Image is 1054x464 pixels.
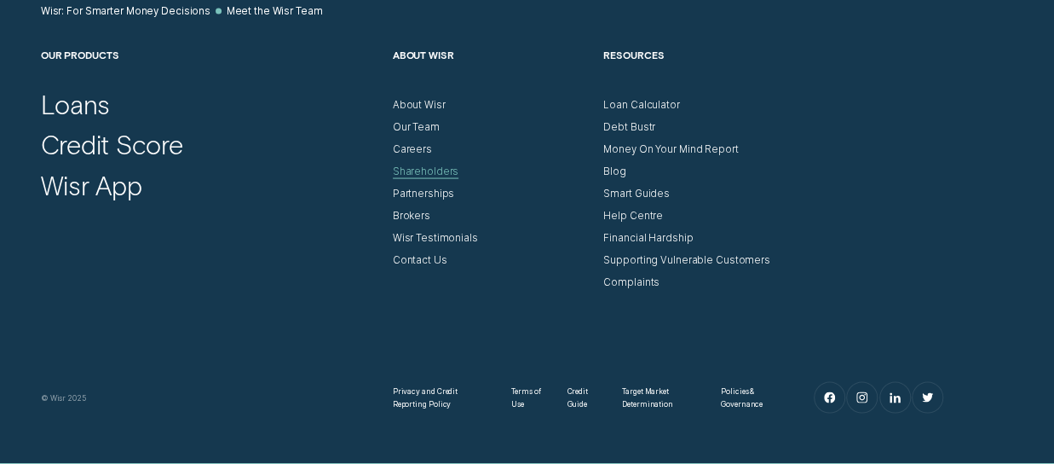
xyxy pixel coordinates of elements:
a: Terms of Use [511,385,544,409]
a: Policies & Governance [721,385,780,409]
a: Brokers [393,209,430,221]
a: Credit Guide [567,385,600,409]
a: Blog [603,165,626,177]
a: Privacy and Credit Reporting Policy [393,385,489,409]
a: Financial Hardship [603,231,693,243]
a: Wisr App [41,169,142,201]
a: Debt Bustr [603,120,655,132]
a: Instagram [847,382,877,412]
a: Meet the Wisr Team [227,5,323,17]
a: Facebook [815,382,844,412]
a: Our Team [393,120,440,132]
a: Complaints [603,275,659,287]
a: About Wisr [393,98,446,110]
a: Credit Score [41,128,183,160]
a: Money On Your Mind Report [603,142,738,154]
h2: Resources [603,48,802,98]
a: Partnerships [393,187,455,199]
a: Target Market Determination [622,385,699,409]
h2: Our Products [41,48,380,98]
div: © Wisr 2025 [35,391,387,403]
a: Smart Guides [603,187,670,199]
a: Loan Calculator [603,98,679,110]
a: Twitter [913,382,942,412]
a: Loans [41,88,110,120]
a: Help Centre [603,209,663,221]
a: Shareholders [393,165,459,177]
h2: About Wisr [393,48,591,98]
a: Wisr Testimonials [393,231,478,243]
a: LinkedIn [880,382,910,412]
a: Supporting Vulnerable Customers [603,253,769,265]
a: Careers [393,142,432,154]
a: Contact Us [393,253,447,265]
a: Wisr: For Smarter Money Decisions [41,5,210,17]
